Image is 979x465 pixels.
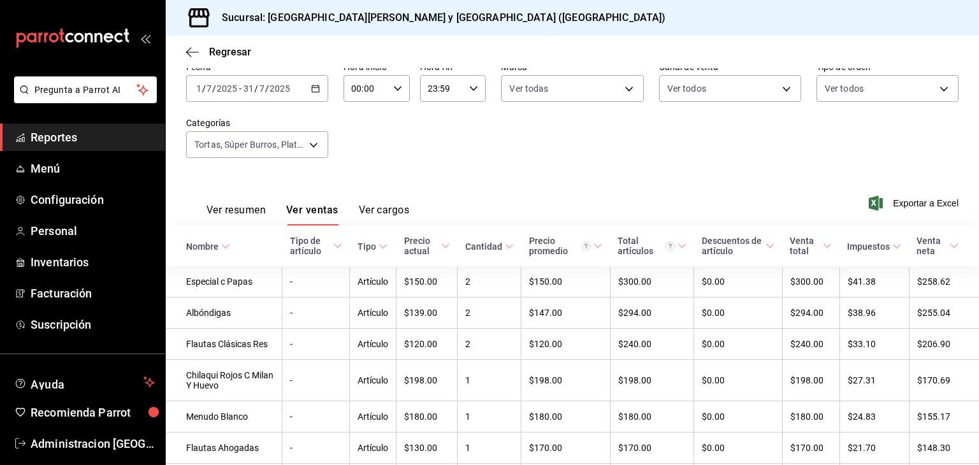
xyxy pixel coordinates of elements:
span: Precio actual [404,236,450,256]
td: $294.00 [610,297,694,329]
td: $198.00 [396,360,458,401]
span: Facturación [31,285,155,302]
td: $130.00 [396,433,458,464]
button: Exportar a Excel [871,196,959,211]
td: $300.00 [610,266,694,297]
td: $24.83 [839,401,909,433]
td: $139.00 [396,297,458,329]
span: Venta neta [917,236,959,256]
td: Flautas Ahogadas [166,433,282,464]
span: Nombre [186,241,230,252]
td: 1 [458,401,521,433]
div: Precio promedio [529,236,591,256]
td: $206.90 [909,329,979,360]
span: / [202,83,206,94]
td: Flautas Clásicas Res [166,329,282,360]
span: Pregunta a Parrot AI [34,83,137,97]
td: 2 [458,329,521,360]
input: ---- [216,83,238,94]
td: $255.04 [909,297,979,329]
input: ---- [269,83,291,94]
span: Venta total [790,236,832,256]
td: - [282,297,350,329]
div: Nombre [186,241,219,252]
td: $0.00 [694,329,782,360]
input: -- [259,83,265,94]
td: - [282,266,350,297]
td: Artículo [350,360,396,401]
span: Ver todos [825,82,864,95]
td: $147.00 [521,297,610,329]
span: Reportes [31,129,155,146]
div: Tipo de artículo [290,236,331,256]
td: $240.00 [610,329,694,360]
td: Especial c Papas [166,266,282,297]
td: $0.00 [694,401,782,433]
span: Impuestos [847,241,901,252]
span: Ver todos [667,82,706,95]
td: Artículo [350,401,396,433]
td: $41.38 [839,266,909,297]
button: Regresar [186,46,251,58]
td: $180.00 [610,401,694,433]
span: Precio promedio [529,236,602,256]
td: - [282,329,350,360]
span: Configuración [31,191,155,208]
div: Venta total [790,236,820,256]
td: $0.00 [694,360,782,401]
span: Recomienda Parrot [31,404,155,421]
div: Cantidad [465,241,502,252]
td: $21.70 [839,433,909,464]
td: $170.00 [782,433,839,464]
td: $240.00 [782,329,839,360]
td: 1 [458,433,521,464]
input: -- [196,83,202,94]
td: $148.30 [909,433,979,464]
div: Descuentos de artículo [702,236,763,256]
div: Precio actual [404,236,439,256]
span: Cantidad [465,241,514,252]
td: $198.00 [782,360,839,401]
td: Albóndigas [166,297,282,329]
td: $38.96 [839,297,909,329]
button: open_drawer_menu [140,33,150,43]
td: 1 [458,360,521,401]
td: 2 [458,266,521,297]
td: $300.00 [782,266,839,297]
td: $180.00 [782,401,839,433]
td: $0.00 [694,266,782,297]
span: Descuentos de artículo [702,236,774,256]
td: $258.62 [909,266,979,297]
td: - [282,360,350,401]
span: / [265,83,269,94]
span: Total artículos [618,236,686,256]
span: / [212,83,216,94]
label: Categorías [186,118,328,127]
span: Regresar [209,46,251,58]
td: $180.00 [396,401,458,433]
td: $294.00 [782,297,839,329]
h3: Sucursal: [GEOGRAPHIC_DATA][PERSON_NAME] y [GEOGRAPHIC_DATA] ([GEOGRAPHIC_DATA]) [212,10,666,25]
div: Total artículos [618,236,675,256]
td: $0.00 [694,297,782,329]
td: $180.00 [521,401,610,433]
td: Artículo [350,433,396,464]
div: Impuestos [847,241,890,252]
td: $198.00 [610,360,694,401]
span: Administracion [GEOGRAPHIC_DATA][PERSON_NAME] [31,435,155,452]
td: Menudo Blanco [166,401,282,433]
td: Chilaqui Rojos C Milan Y Huevo [166,360,282,401]
td: - [282,401,350,433]
td: $120.00 [521,329,610,360]
td: $170.00 [610,433,694,464]
button: Ver cargos [359,204,410,225]
svg: Precio promedio = Total artículos / cantidad [581,241,591,251]
span: Menú [31,160,155,177]
span: / [254,83,258,94]
div: navigation tabs [207,204,409,225]
td: $170.00 [521,433,610,464]
td: $0.00 [694,433,782,464]
input: -- [243,83,254,94]
span: - [239,83,242,94]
